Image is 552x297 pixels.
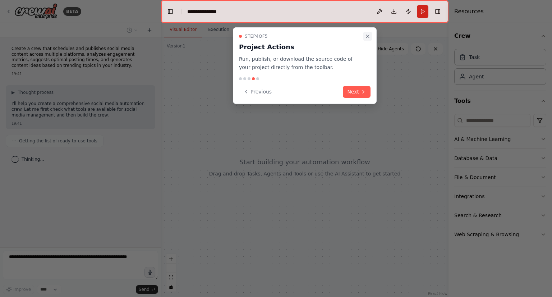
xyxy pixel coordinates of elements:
[239,55,362,72] p: Run, publish, or download the source code of your project directly from the toolbar.
[239,86,276,98] button: Previous
[363,32,372,41] button: Close walkthrough
[239,42,362,52] h3: Project Actions
[343,86,371,98] button: Next
[245,33,268,39] span: Step 4 of 5
[165,6,175,17] button: Hide left sidebar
